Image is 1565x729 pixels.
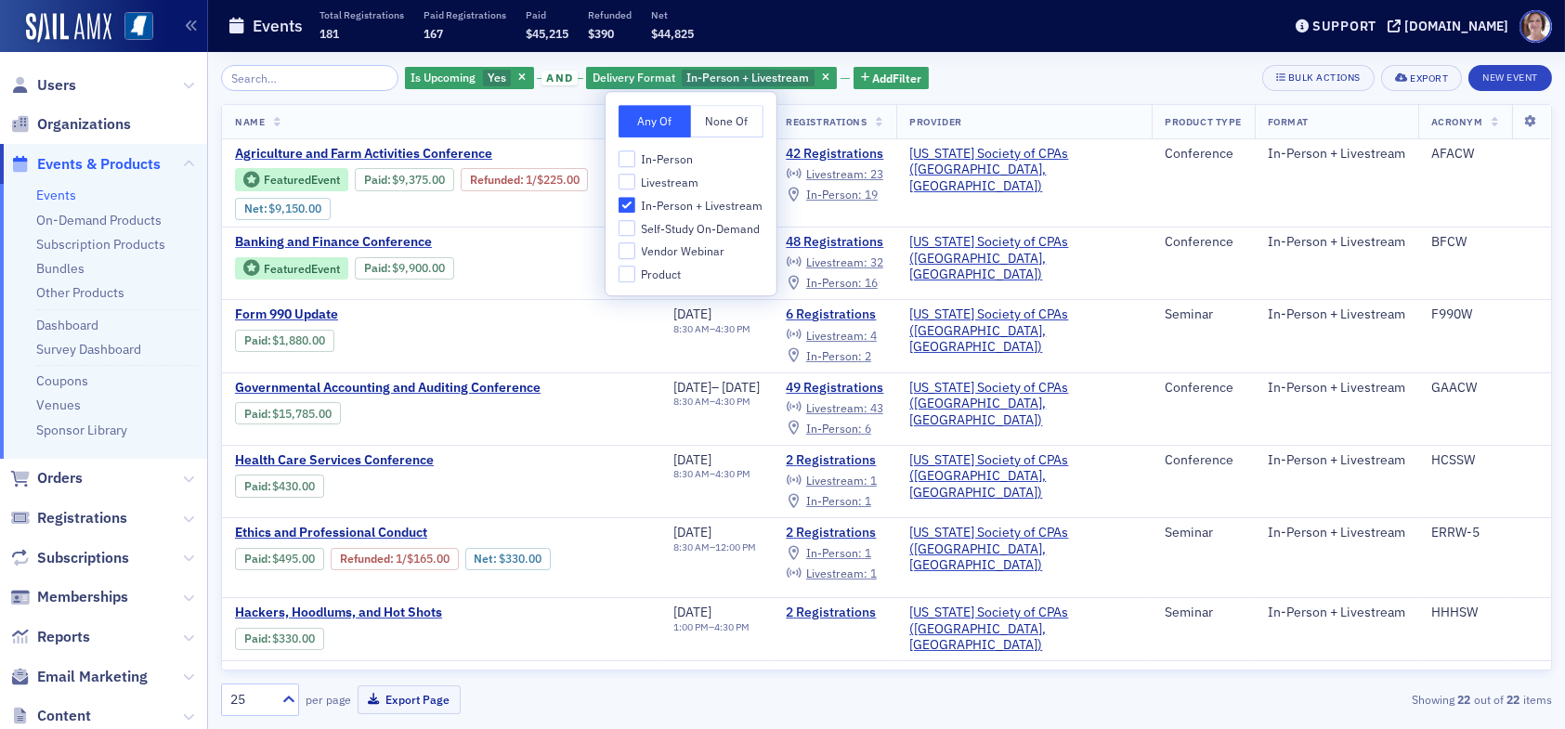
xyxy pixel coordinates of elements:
[364,173,393,187] span: :
[715,395,750,408] time: 4:30 PM
[10,75,76,96] a: Users
[1468,68,1552,85] a: New Event
[244,479,267,493] a: Paid
[488,70,506,85] span: Yes
[786,474,876,488] a: Livestream: 1
[36,341,141,358] a: Survey Dashboard
[26,13,111,43] img: SailAMX
[1268,306,1405,323] div: In-Person + Livestream
[1268,234,1405,251] div: In-Person + Livestream
[619,266,763,282] label: Product
[244,552,267,566] a: Paid
[221,65,398,91] input: Search…
[273,333,326,347] span: $1,880.00
[244,552,273,566] span: :
[806,545,862,560] span: In-Person :
[909,380,1139,429] span: Mississippi Society of CPAs (Ridgeland, MS)
[1431,525,1538,541] div: ERRW-5
[1268,525,1405,541] div: In-Person + Livestream
[619,150,763,167] label: In-Person
[806,493,862,508] span: In-Person :
[320,26,339,41] span: 181
[715,322,750,335] time: 4:30 PM
[586,67,837,90] div: In-Person + Livestream
[865,421,871,436] span: 6
[235,168,348,191] div: Featured Event
[673,451,711,468] span: [DATE]
[340,552,390,566] a: Refunded
[619,266,635,282] input: Product
[499,552,541,566] span: $330.00
[474,552,499,566] span: Net :
[673,323,750,335] div: –
[909,452,1139,501] a: [US_STATE] Society of CPAs ([GEOGRAPHIC_DATA], [GEOGRAPHIC_DATA])
[806,328,867,343] span: Livestream :
[470,173,526,187] span: :
[870,254,883,269] span: 32
[10,468,83,488] a: Orders
[870,166,883,181] span: 23
[1519,10,1552,43] span: Profile
[909,306,1139,356] span: Mississippi Society of CPAs (Ridgeland, MS)
[593,70,675,85] span: Delivery Format
[1431,605,1538,621] div: HHHSW
[37,667,148,687] span: Email Marketing
[786,566,876,581] a: Livestream: 1
[909,234,1139,283] a: [US_STATE] Society of CPAs ([GEOGRAPHIC_DATA], [GEOGRAPHIC_DATA])
[235,452,547,469] a: Health Care Services Conference
[641,175,698,190] span: Livestream
[424,8,506,21] p: Paid Registrations
[124,12,153,41] img: SailAMX
[273,407,333,421] span: $15,785.00
[786,146,883,163] a: 42 Registrations
[806,566,867,580] span: Livestream :
[1431,115,1483,128] span: Acronym
[273,552,316,566] span: $495.00
[1165,605,1241,621] div: Seminar
[786,400,882,415] a: Livestream: 43
[392,261,445,275] span: $9,900.00
[786,306,883,323] a: 6 Registrations
[37,706,91,726] span: Content
[1268,380,1405,397] div: In-Person + Livestream
[1268,668,1405,684] div: In-Person + Livestream
[340,552,396,566] span: :
[235,525,547,541] span: Ethics and Professional Conduct
[1468,65,1552,91] button: New Event
[806,400,867,415] span: Livestream :
[465,548,551,570] div: Net: $33000
[526,26,568,41] span: $45,215
[909,115,961,128] span: Provider
[715,467,750,480] time: 4:30 PM
[641,221,760,237] span: Self-Study On-Demand
[806,348,862,363] span: In-Person :
[355,257,454,280] div: Paid: 55 - $990000
[786,276,877,291] a: In-Person: 16
[235,668,547,684] span: Not-for-Profit Conference
[673,604,711,620] span: [DATE]
[235,146,647,163] a: Agriculture and Farm Activities Conference
[909,234,1139,283] span: Mississippi Society of CPAs (Ridgeland, MS)
[235,548,324,570] div: Paid: 2 - $49500
[786,115,867,128] span: Registrations
[253,15,303,37] h1: Events
[235,306,547,323] a: Form 990 Update
[235,475,324,497] div: Paid: 2 - $43000
[244,333,273,347] span: :
[786,188,877,202] a: In-Person: 19
[306,691,351,708] label: per page
[407,552,450,566] span: $165.00
[1262,65,1375,91] button: Bulk Actions
[619,220,763,237] label: Self-Study On-Demand
[269,202,322,215] span: $9,150.00
[673,621,750,633] div: –
[10,154,161,175] a: Events & Products
[673,396,761,408] div: –
[37,154,161,175] span: Events & Products
[872,70,921,86] span: Add Filter
[235,380,547,397] a: Governmental Accounting and Auditing Conference
[865,493,871,508] span: 1
[36,260,85,277] a: Bundles
[909,668,1139,717] a: [US_STATE] Society of CPAs ([GEOGRAPHIC_DATA], [GEOGRAPHIC_DATA])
